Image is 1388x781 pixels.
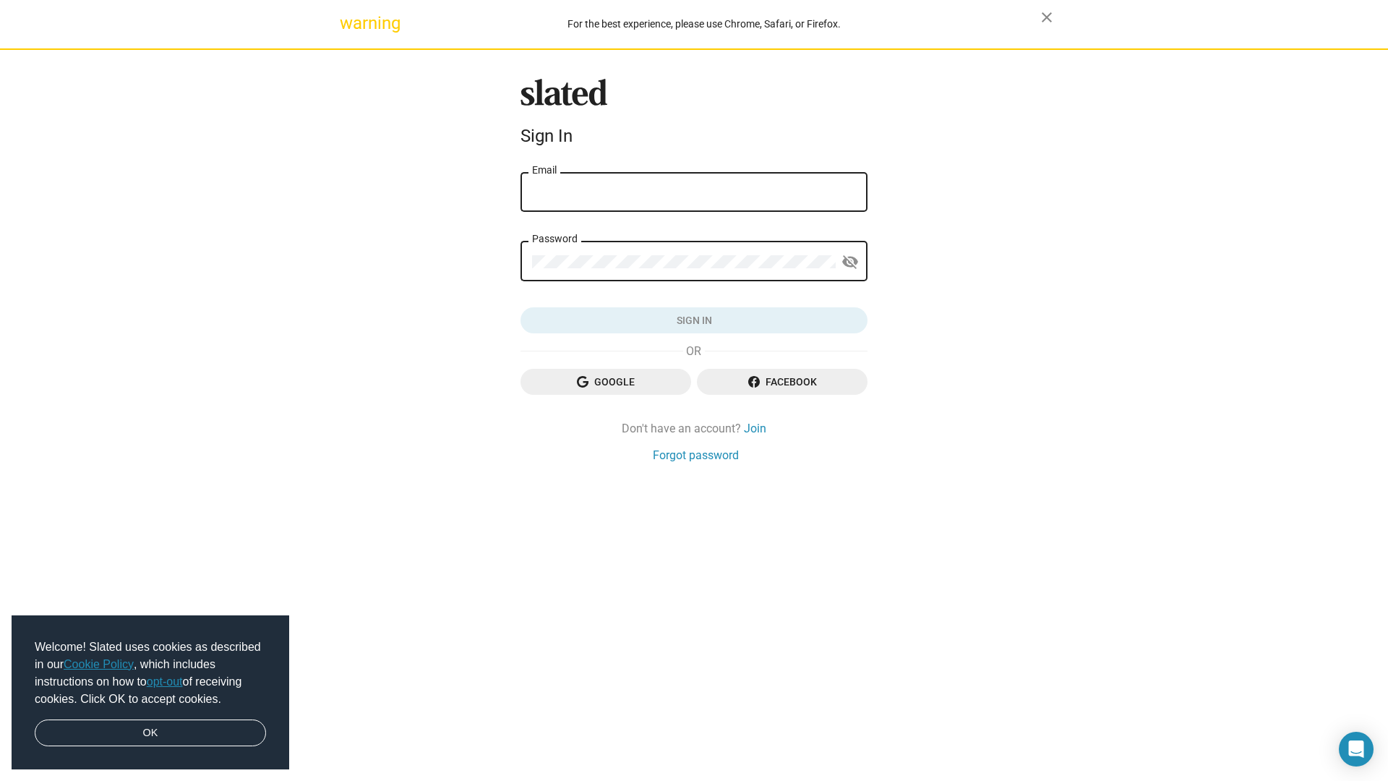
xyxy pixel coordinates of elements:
div: Sign In [520,126,867,146]
span: Welcome! Slated uses cookies as described in our , which includes instructions on how to of recei... [35,639,266,708]
button: Show password [836,248,865,277]
div: For the best experience, please use Chrome, Safari, or Firefox. [367,14,1041,34]
a: Cookie Policy [64,658,134,670]
div: cookieconsent [12,615,289,770]
a: opt-out [147,675,183,688]
div: Don't have an account? [520,421,867,436]
button: Facebook [697,369,867,395]
mat-icon: warning [340,14,357,32]
a: Join [744,421,766,436]
span: Facebook [708,369,856,395]
div: Open Intercom Messenger [1339,732,1374,767]
sl-branding: Sign In [520,79,867,153]
mat-icon: close [1038,9,1055,26]
a: Forgot password [653,448,739,463]
mat-icon: visibility_off [841,251,859,273]
button: Google [520,369,691,395]
span: Google [532,369,680,395]
a: dismiss cookie message [35,720,266,747]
